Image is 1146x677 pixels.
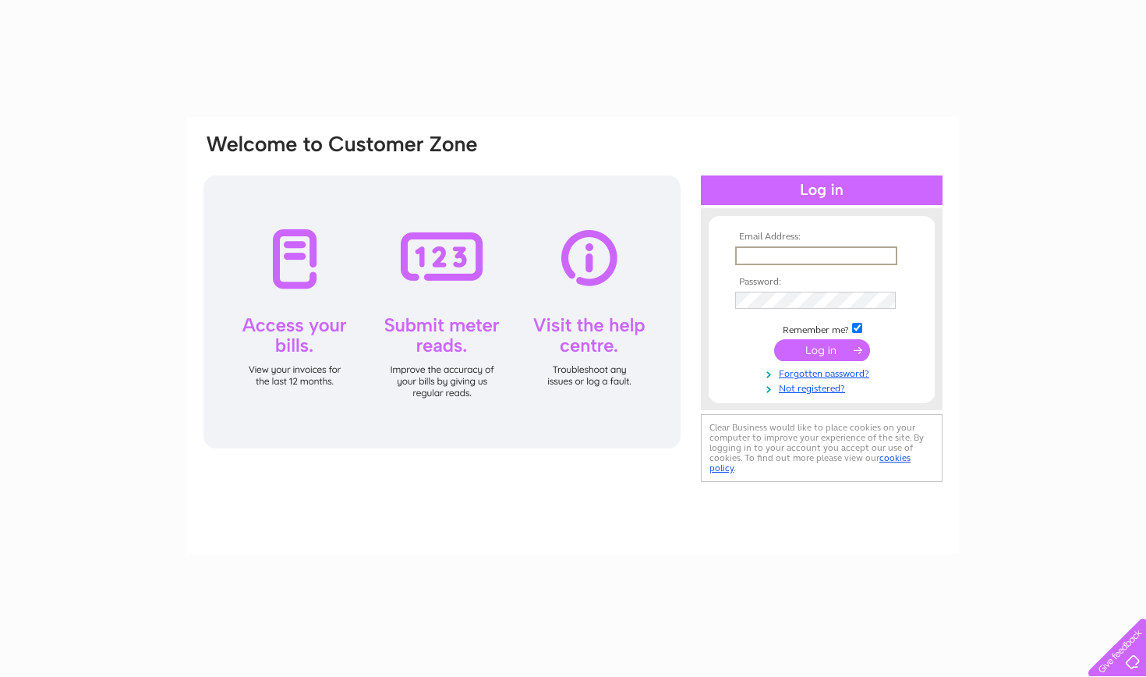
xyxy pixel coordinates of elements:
[701,414,943,482] div: Clear Business would like to place cookies on your computer to improve your experience of the sit...
[709,452,911,473] a: cookies policy
[731,232,912,243] th: Email Address:
[735,380,912,395] a: Not registered?
[731,321,912,336] td: Remember me?
[774,339,870,361] input: Submit
[735,365,912,380] a: Forgotten password?
[731,277,912,288] th: Password:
